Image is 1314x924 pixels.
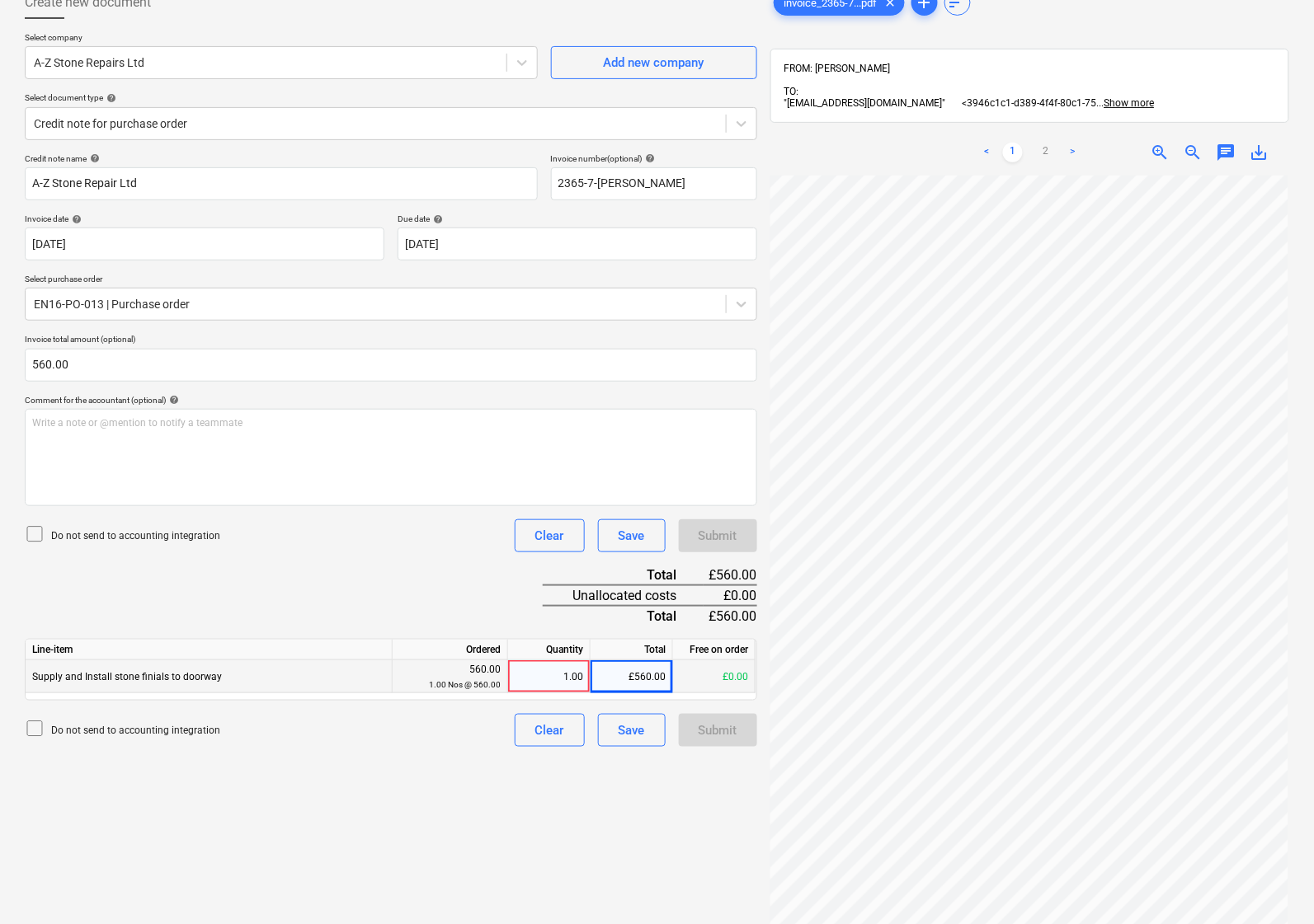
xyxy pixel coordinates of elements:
span: chat [1217,143,1236,162]
p: Select purchase order [25,274,757,288]
a: Previous page [977,143,996,162]
button: Save [598,714,666,747]
p: Do not send to accounting integration [51,724,220,738]
div: Total [591,640,673,660]
p: Do not send to accounting integration [51,529,220,543]
button: Add new company [551,46,757,79]
span: help [166,395,179,405]
div: £560.00 [591,660,673,693]
div: Save [619,525,645,546]
span: save_alt [1250,143,1269,162]
span: zoom_in [1151,143,1170,162]
div: £560.00 [704,606,757,626]
div: Invoice number (optional) [551,153,757,164]
div: Invoice date [25,213,384,224]
div: 560.00 [399,662,501,692]
div: Line-item [26,640,393,660]
div: Ordered [393,640,508,660]
span: Show more [1104,97,1155,109]
span: "[EMAIL_ADDRESS][DOMAIN_NAME]" <3946c1c1-d389-4f4f-80c1-75 [784,97,1097,109]
p: Select company [25,32,538,46]
div: Unallocated costs [543,585,704,606]
input: Document name [25,167,538,200]
input: Invoice date not specified [25,227,384,260]
div: Free on order [673,640,756,660]
span: TO: [784,86,799,97]
div: Clear [535,525,564,546]
div: £0.00 [673,660,756,693]
input: Due date not specified [398,227,757,260]
span: FROM: [PERSON_NAME] [784,63,891,74]
div: 1.00 [515,660,583,693]
div: Total [543,565,704,585]
span: help [643,153,656,163]
button: Save [598,519,666,552]
a: Page 1 is your current page [1003,143,1023,162]
span: help [430,214,443,224]
iframe: Chat Widget [1232,845,1314,924]
input: Invoice number [551,167,757,200]
small: 1.00 Nos @ 560.00 [429,680,501,689]
div: Comment for the accountant (optional) [25,395,757,406]
span: Supply and Install stone finials to doorway [32,671,222,682]
div: Quantity [508,640,591,660]
a: Page 2 [1036,143,1056,162]
div: Credit note name [25,153,538,164]
a: Next page [1062,143,1082,162]
span: help [68,214,82,224]
input: Invoice total amount (optional) [25,349,757,382]
div: £560.00 [704,565,757,585]
p: Invoice total amount (optional) [25,334,757,348]
div: Total [543,606,704,626]
div: Add new company [604,52,704,73]
span: help [103,93,116,103]
div: Select document type [25,92,757,103]
button: Clear [515,519,585,552]
div: £0.00 [704,585,757,606]
div: Due date [398,213,757,224]
div: Save [619,720,645,741]
button: Clear [515,714,585,747]
div: Clear [535,720,564,741]
span: ... [1097,97,1155,109]
span: zoom_out [1184,143,1203,162]
span: help [87,153,100,163]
